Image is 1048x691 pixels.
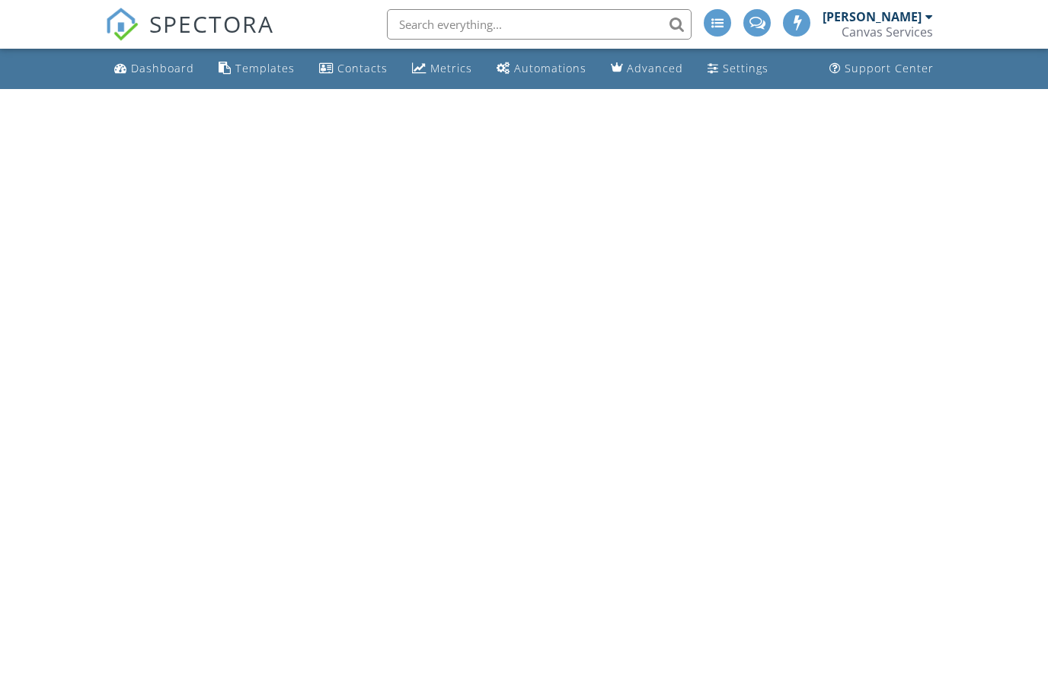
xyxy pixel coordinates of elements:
[337,61,388,75] div: Contacts
[406,55,478,83] a: Metrics
[514,61,586,75] div: Automations
[842,24,933,40] div: Canvas Services
[605,55,689,83] a: Advanced
[387,9,692,40] input: Search everything...
[149,8,274,40] span: SPECTORA
[105,21,274,53] a: SPECTORA
[627,61,683,75] div: Advanced
[108,55,200,83] a: Dashboard
[490,55,593,83] a: Automations (Advanced)
[823,9,922,24] div: [PERSON_NAME]
[430,61,472,75] div: Metrics
[313,55,394,83] a: Contacts
[723,61,768,75] div: Settings
[212,55,301,83] a: Templates
[823,55,940,83] a: Support Center
[701,55,775,83] a: Settings
[105,8,139,41] img: The Best Home Inspection Software - Spectora
[131,61,194,75] div: Dashboard
[845,61,934,75] div: Support Center
[235,61,295,75] div: Templates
